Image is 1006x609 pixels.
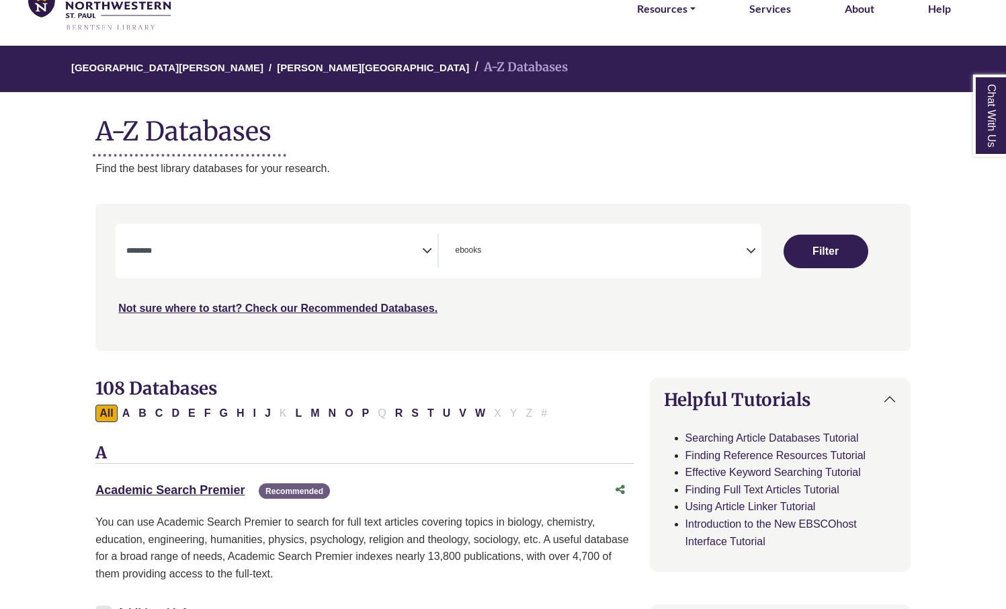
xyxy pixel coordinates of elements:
[71,60,263,73] a: [GEOGRAPHIC_DATA][PERSON_NAME]
[95,405,117,422] button: All
[450,244,481,257] li: ebooks
[118,405,134,422] button: Filter Results A
[685,432,859,444] a: Searching Article Databases Tutorial
[126,247,422,257] textarea: Search
[118,302,437,314] a: Not sure where to start? Check our Recommended Databases.
[685,466,861,478] a: Effective Keyword Searching Tutorial
[685,501,816,512] a: Using Article Linker Tutorial
[607,477,634,503] button: Share this database
[167,405,183,422] button: Filter Results D
[95,377,217,399] span: 108 Databases
[215,405,231,422] button: Filter Results G
[151,405,167,422] button: Filter Results C
[685,484,839,495] a: Finding Full Text Articles Tutorial
[95,46,910,92] nav: breadcrumb
[484,247,490,257] textarea: Search
[455,405,470,422] button: Filter Results V
[784,235,868,268] button: Submit for Search Results
[95,204,910,350] nav: Search filters
[341,405,357,422] button: Filter Results O
[423,405,438,422] button: Filter Results T
[685,450,866,461] a: Finding Reference Resources Tutorial
[184,405,200,422] button: Filter Results E
[291,405,306,422] button: Filter Results L
[407,405,423,422] button: Filter Results S
[325,405,341,422] button: Filter Results N
[259,483,330,499] span: Recommended
[95,444,633,464] h3: A
[95,514,633,582] p: You can use Academic Search Premier to search for full text articles covering topics in biology, ...
[391,405,407,422] button: Filter Results R
[358,405,374,422] button: Filter Results P
[200,405,215,422] button: Filter Results F
[277,60,469,73] a: [PERSON_NAME][GEOGRAPHIC_DATA]
[439,405,455,422] button: Filter Results U
[95,407,552,418] div: Alpha-list to filter by first letter of database name
[95,106,910,147] h1: A-Z Databases
[685,518,857,547] a: Introduction to the New EBSCOhost Interface Tutorial
[233,405,249,422] button: Filter Results H
[471,405,489,422] button: Filter Results W
[249,405,259,422] button: Filter Results I
[455,244,481,257] span: ebooks
[469,58,568,77] li: A-Z Databases
[261,405,275,422] button: Filter Results J
[306,405,323,422] button: Filter Results M
[134,405,151,422] button: Filter Results B
[651,378,910,421] button: Helpful Tutorials
[95,160,910,177] p: Find the best library databases for your research.
[95,483,245,497] a: Academic Search Premier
